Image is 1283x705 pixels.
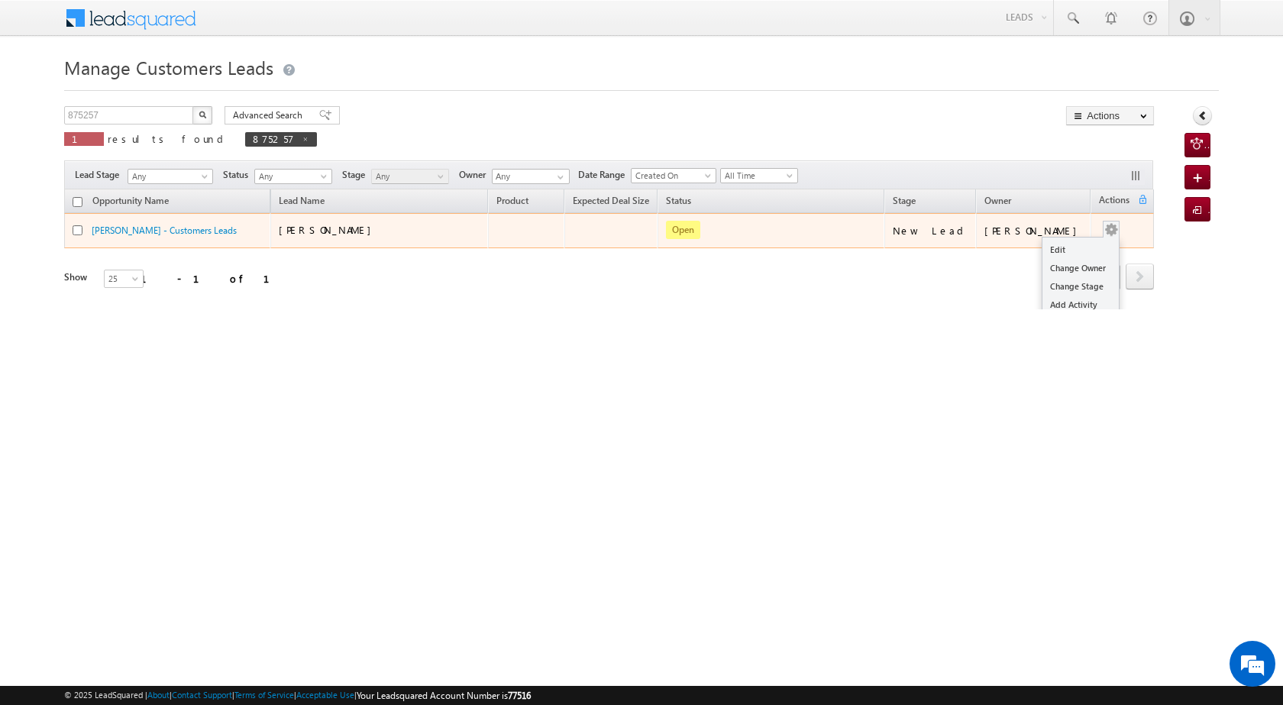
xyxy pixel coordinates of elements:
button: Actions [1066,106,1154,125]
a: next [1126,265,1154,289]
a: Change Stage [1042,277,1119,296]
span: Manage Customers Leads [64,55,273,79]
a: Acceptable Use [296,690,354,700]
span: Any [372,170,444,183]
span: Lead Name [271,192,332,212]
a: Any [371,169,449,184]
a: All Time [720,168,798,183]
span: 875257 [253,132,294,145]
span: Any [255,170,328,183]
span: Expected Deal Size [573,195,649,206]
a: Status [658,192,699,212]
a: Expected Deal Size [565,192,657,212]
span: Opportunity Name [92,195,169,206]
a: Change Owner [1042,259,1119,277]
span: Lead Stage [75,168,125,182]
a: Opportunity Name [85,192,176,212]
span: Product [496,195,528,206]
a: Edit [1042,241,1119,259]
textarea: Type your message and hit 'Enter' [20,141,279,458]
span: Actions [1091,192,1137,212]
div: 1 - 1 of 1 [141,270,288,287]
div: Chat with us now [79,80,257,100]
img: d_60004797649_company_0_60004797649 [26,80,64,100]
span: next [1126,264,1154,289]
div: Minimize live chat window [250,8,287,44]
input: Check all records [73,197,82,207]
span: Date Range [578,168,631,182]
div: Show [64,270,92,284]
span: Your Leadsquared Account Number is [357,690,531,701]
span: Created On [632,169,711,183]
span: 25 [105,272,145,286]
span: Open [666,221,700,239]
em: Start Chat [208,471,277,491]
span: All Time [721,169,793,183]
span: Stage [893,195,916,206]
a: [PERSON_NAME] - Customers Leads [92,225,237,236]
a: Stage [885,192,923,212]
a: Show All Items [549,170,568,185]
span: 1 [72,132,96,145]
span: Owner [459,168,492,182]
a: Any [128,169,213,184]
span: [PERSON_NAME] [279,223,379,236]
a: Contact Support [172,690,232,700]
span: Advanced Search [233,108,307,122]
a: Add Activity [1042,296,1119,314]
a: Terms of Service [234,690,294,700]
img: Search [199,111,206,118]
span: Any [128,170,208,183]
span: Owner [984,195,1011,206]
a: About [147,690,170,700]
a: Any [254,169,332,184]
input: Type to Search [492,169,570,184]
span: 77516 [508,690,531,701]
span: results found [108,132,229,145]
div: New Lead [893,224,969,238]
a: Created On [631,168,716,183]
div: [PERSON_NAME] [984,224,1084,238]
span: Status [223,168,254,182]
span: Stage [342,168,371,182]
a: 25 [104,270,144,288]
span: © 2025 LeadSquared | | | | | [64,688,531,703]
